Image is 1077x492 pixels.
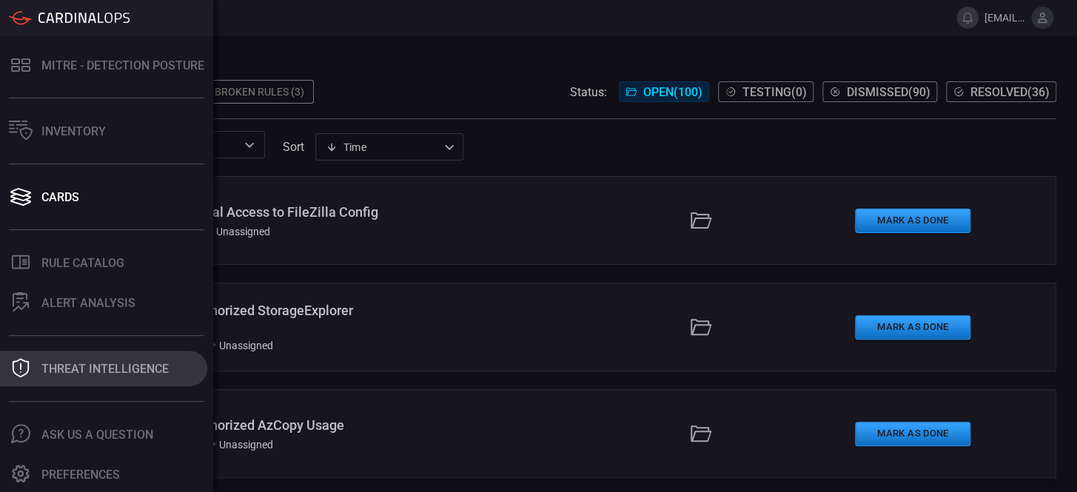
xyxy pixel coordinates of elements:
div: Preferences [41,468,120,482]
div: ALERT ANALYSIS [41,296,135,310]
div: Time [326,140,440,155]
div: MITRE - Detection Posture [41,58,204,73]
span: Dismissed ( 90 ) [847,85,930,99]
label: sort [283,140,304,154]
div: Windows - Unauthorized AzCopy Usage [110,417,379,433]
span: [EMAIL_ADDRESS][DOMAIN_NAME] [984,12,1025,24]
button: Resolved(36) [946,81,1056,102]
span: Testing ( 0 ) [742,85,807,99]
div: Windows - Unusual Access to FileZilla Config [110,204,379,220]
span: Open ( 100 ) [643,85,702,99]
div: Broken Rules (3) [206,80,314,104]
button: Open [239,135,260,155]
span: Resolved ( 36 ) [970,85,1050,99]
button: Open(100) [619,81,709,102]
button: Mark as Done [855,315,970,340]
div: Unassigned [201,226,270,237]
button: Testing(0) [718,81,813,102]
div: Unassigned [204,439,273,451]
button: Mark as Done [855,422,970,446]
span: Status: [570,85,607,99]
div: Inventory [41,124,106,138]
div: Threat Intelligence [41,362,169,376]
button: Dismissed(90) [822,81,937,102]
div: Rule Catalog [41,256,124,270]
div: Windows - Unauthorized StorageExplorer Usage [110,303,379,334]
button: Mark as Done [855,209,970,233]
div: Ask Us A Question [41,428,153,442]
div: Unassigned [204,340,273,351]
div: Cards [41,190,79,204]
